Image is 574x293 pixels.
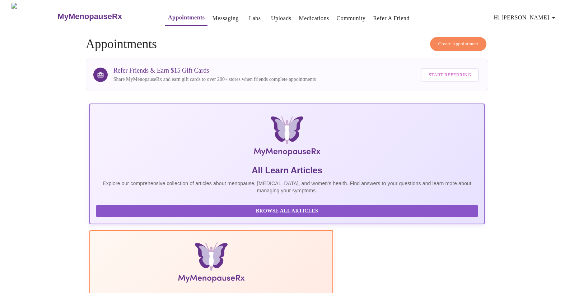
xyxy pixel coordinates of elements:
[438,40,479,48] span: Create Appointment
[57,12,122,21] h3: MyMenopauseRx
[429,71,471,79] span: Start Referring
[86,37,489,51] h4: Appointments
[421,68,479,82] button: Start Referring
[155,116,419,159] img: MyMenopauseRx Logo
[113,67,316,74] h3: Refer Friends & Earn $15 Gift Cards
[334,11,369,26] button: Community
[249,13,261,23] a: Labs
[430,37,487,51] button: Create Appointment
[132,242,290,285] img: Menopause Manual
[209,11,241,26] button: Messaging
[491,10,561,25] button: Hi [PERSON_NAME]
[370,11,412,26] button: Refer a Friend
[299,13,329,23] a: Medications
[296,11,332,26] button: Medications
[165,10,207,26] button: Appointments
[373,13,410,23] a: Refer a Friend
[168,13,205,23] a: Appointments
[57,4,151,29] a: MyMenopauseRx
[337,13,366,23] a: Community
[494,13,558,23] span: Hi [PERSON_NAME]
[96,165,479,176] h5: All Learn Articles
[11,3,57,30] img: MyMenopauseRx Logo
[243,11,266,26] button: Labs
[271,13,291,23] a: Uploads
[268,11,294,26] button: Uploads
[96,207,480,214] a: Browse All Articles
[212,13,238,23] a: Messaging
[96,205,479,218] button: Browse All Articles
[113,76,316,83] p: Share MyMenopauseRx and earn gift cards to over 200+ stores when friends complete appointments
[96,180,479,194] p: Explore our comprehensive collection of articles about menopause, [MEDICAL_DATA], and women's hea...
[419,65,481,85] a: Start Referring
[103,207,471,216] span: Browse All Articles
